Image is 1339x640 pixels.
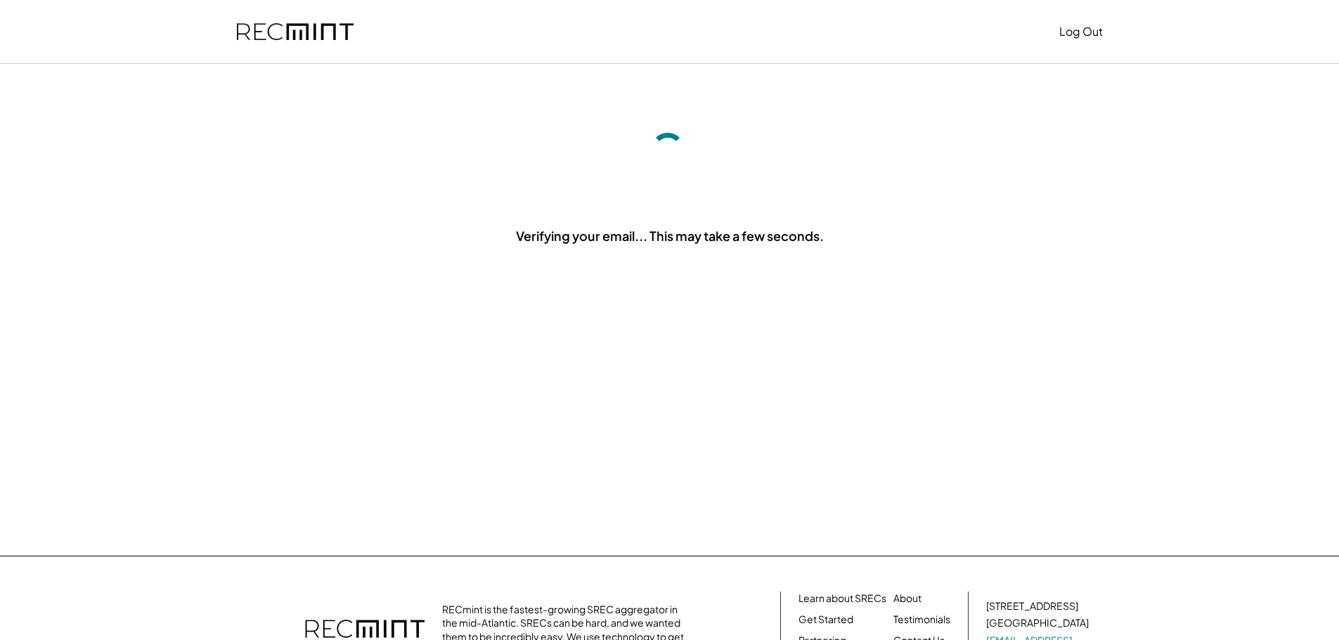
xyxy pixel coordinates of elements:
[237,23,354,41] img: recmint-logotype%403x.png
[798,613,853,627] a: Get Started
[1059,18,1103,46] button: Log Out
[893,592,921,606] a: About
[798,592,886,606] a: Learn about SRECs
[516,227,824,244] div: Verifying your email... This may take a few seconds.
[893,613,950,627] a: Testimonials
[986,616,1089,630] div: [GEOGRAPHIC_DATA]
[986,599,1078,613] div: [STREET_ADDRESS]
